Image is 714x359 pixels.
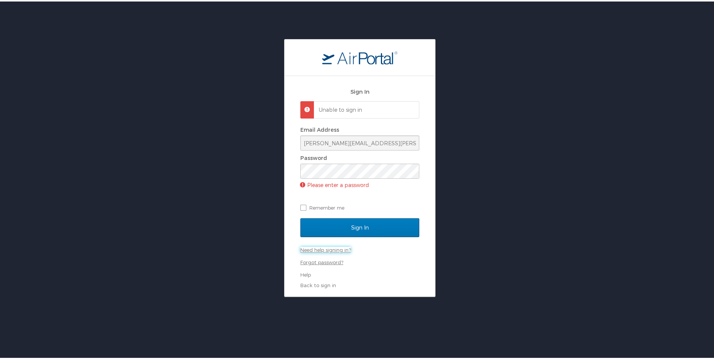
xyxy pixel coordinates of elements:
img: logo [322,49,397,63]
a: Forgot password? [300,258,343,264]
label: Email Address [300,125,339,131]
a: Back to sign in [300,281,336,287]
h2: Sign In [300,86,419,94]
input: Sign In [300,217,419,236]
p: Unable to sign in [319,105,412,112]
a: Help [300,270,311,276]
p: Please enter a password [300,177,419,189]
label: Remember me [300,201,419,212]
label: Password [300,153,327,160]
a: Need help signing in? [300,245,351,251]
